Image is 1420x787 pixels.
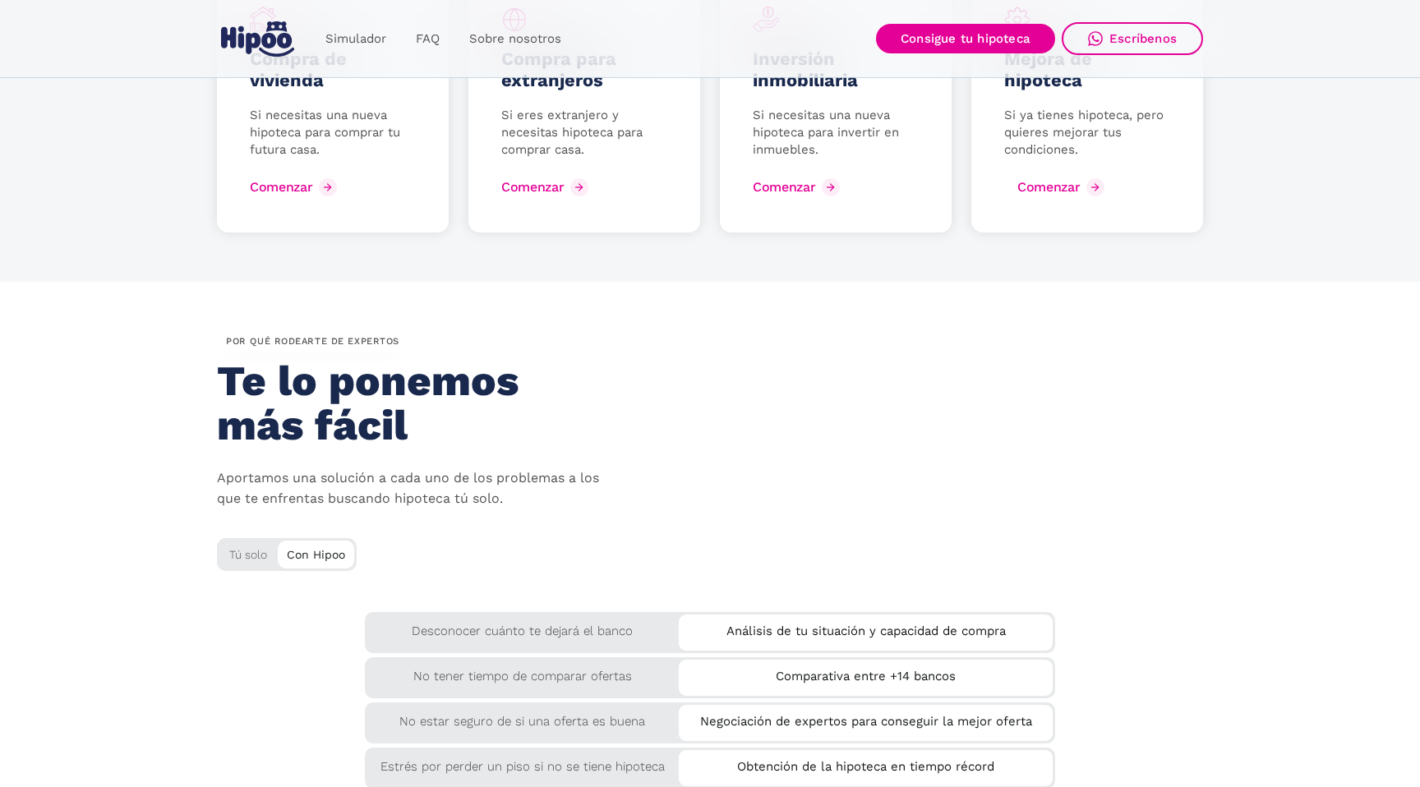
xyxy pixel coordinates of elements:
[1004,174,1109,200] a: Comenzar
[250,179,312,195] div: Comenzar
[278,541,354,565] div: Con Hipoo
[365,702,680,732] div: No estar seguro de si una oferta es buena
[501,174,592,200] a: Comenzar
[454,23,576,55] a: Sobre nosotros
[401,23,454,55] a: FAQ
[501,179,564,195] div: Comenzar
[250,107,416,159] p: Si necesitas una nueva hipoteca para comprar tu futura casa.
[217,331,408,352] div: por QUÉ rodearte de expertos
[1004,107,1170,159] p: Si ya tienes hipoteca, pero quieres mejorar tus condiciones.
[217,359,596,448] h2: Te lo ponemos más fácil
[217,15,297,63] a: home
[679,750,1053,777] div: Obtención de la hipoteca en tiempo récord
[753,107,919,159] p: Si necesitas una nueva hipoteca para invertir en inmuebles.
[753,174,844,200] a: Comenzar
[250,174,341,200] a: Comenzar
[679,614,1053,642] div: Análisis de tu situación y capacidad de compra
[501,107,667,159] p: Si eres extranjero y necesitas hipoteca para comprar casa.
[365,657,680,687] div: No tener tiempo de comparar ofertas
[1109,31,1177,46] div: Escríbenos
[679,705,1053,732] div: Negociación de expertos para conseguir la mejor oferta
[365,748,680,777] div: Estrés por perder un piso si no se tiene hipoteca
[217,538,357,565] div: Tú solo
[365,612,680,642] div: Desconocer cuánto te dejará el banco
[217,468,611,509] p: Aportamos una solución a cada uno de los problemas a los que te enfrentas buscando hipoteca tú solo.
[679,660,1053,687] div: Comparativa entre +14 bancos
[1062,22,1203,55] a: Escríbenos
[753,179,815,195] div: Comenzar
[1017,179,1080,195] div: Comenzar
[311,23,401,55] a: Simulador
[876,24,1055,53] a: Consigue tu hipoteca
